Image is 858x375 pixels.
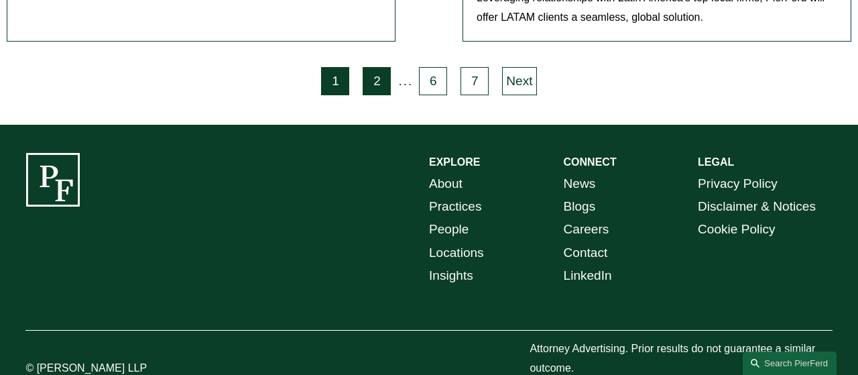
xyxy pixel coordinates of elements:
a: 2 [363,67,391,95]
a: 1 [321,67,349,95]
a: Disclaimer & Notices [698,195,816,218]
a: 7 [461,67,489,95]
a: Contact [564,242,608,264]
a: People [429,218,469,241]
a: Search this site [743,352,837,375]
a: Cookie Policy [698,218,775,241]
a: Careers [564,218,609,241]
a: 6 [419,67,447,95]
a: News [564,172,596,195]
a: LinkedIn [564,264,612,287]
a: Privacy Policy [698,172,778,195]
a: Locations [429,242,484,264]
a: Practices [429,195,481,218]
strong: CONNECT [564,156,617,168]
strong: EXPLORE [429,156,480,168]
strong: LEGAL [698,156,734,168]
a: About [429,172,463,195]
a: Blogs [564,195,596,218]
a: Next [502,67,536,95]
a: Insights [429,264,473,287]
